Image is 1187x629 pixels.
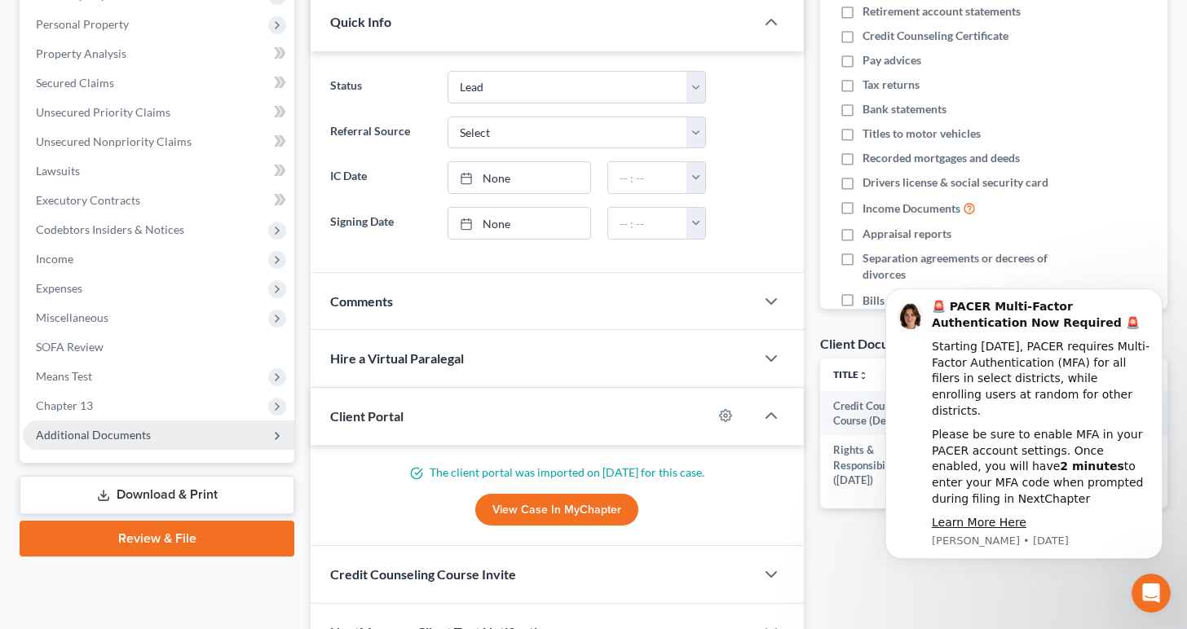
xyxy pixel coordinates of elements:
[36,17,129,31] span: Personal Property
[1132,574,1171,613] iframe: Intercom live chat
[608,208,687,239] input: -- : --
[820,335,924,352] div: Client Documents
[36,369,92,383] span: Means Test
[608,162,687,193] input: -- : --
[863,150,1020,166] span: Recorded mortgages and deeds
[322,117,439,149] label: Referral Source
[863,101,947,117] span: Bank statements
[330,293,393,309] span: Comments
[863,200,960,217] span: Income Documents
[330,14,391,29] span: Quick Info
[36,164,80,178] span: Lawsuits
[863,250,1067,283] span: Separation agreements or decrees of divorces
[23,98,294,127] a: Unsecured Priority Claims
[820,391,937,436] td: Credit Counseling Course (Debtor)
[448,162,590,193] a: None
[36,105,170,119] span: Unsecured Priority Claims
[863,28,1008,44] span: Credit Counseling Certificate
[23,39,294,68] a: Property Analysis
[863,174,1048,191] span: Drivers license & social security card
[330,408,404,424] span: Client Portal
[863,125,981,142] span: Titles to motor vehicles
[23,332,294,362] a: SOFA Review
[448,208,590,239] a: None
[322,207,439,240] label: Signing Date
[23,68,294,98] a: Secured Claims
[36,134,192,148] span: Unsecured Nonpriority Claims
[863,52,921,68] span: Pay advices
[23,156,294,186] a: Lawsuits
[820,435,937,495] td: Rights & Responsibilities ([DATE])
[23,186,294,215] a: Executory Contracts
[863,3,1021,20] span: Retirement account statements
[330,464,784,481] p: The client portal was imported on [DATE] for this case.
[36,281,82,295] span: Expenses
[863,77,920,93] span: Tax returns
[322,71,439,103] label: Status
[36,193,140,207] span: Executory Contracts
[36,428,151,442] span: Additional Documents
[36,252,73,266] span: Income
[36,340,104,354] span: SOFA Review
[36,310,108,324] span: Miscellaneous
[36,46,126,60] span: Property Analysis
[861,264,1187,585] iframe: Intercom notifications message
[858,371,868,380] i: unfold_more
[36,398,93,412] span: Chapter 13
[330,350,464,366] span: Hire a Virtual Paralegal
[36,222,184,236] span: Codebtors Insiders & Notices
[475,494,638,526] a: View Case in MyChapter
[330,566,516,582] span: Credit Counseling Course Invite
[36,76,114,90] span: Secured Claims
[23,127,294,156] a: Unsecured Nonpriority Claims
[863,226,951,242] span: Appraisal reports
[20,476,294,514] a: Download & Print
[20,521,294,556] a: Review & File
[322,161,439,194] label: IC Date
[833,368,868,380] a: Titleunfold_more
